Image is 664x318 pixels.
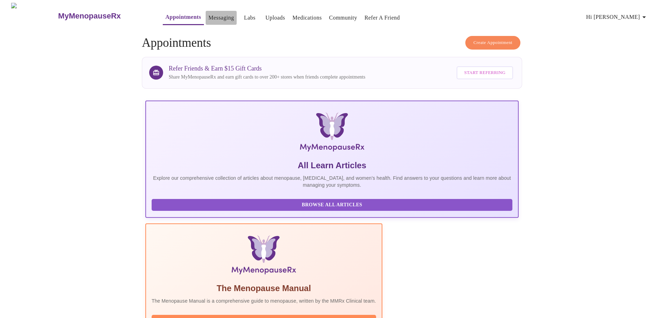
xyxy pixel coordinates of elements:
[455,63,515,83] a: Start Referring
[326,11,360,25] button: Community
[57,4,148,28] a: MyMenopauseRx
[362,11,403,25] button: Refer a Friend
[152,201,514,207] a: Browse All Articles
[152,199,512,211] button: Browse All Articles
[464,69,505,77] span: Start Referring
[244,13,255,23] a: Labs
[159,201,505,209] span: Browse All Articles
[365,13,400,23] a: Refer a Friend
[238,11,261,25] button: Labs
[457,66,513,79] button: Start Referring
[465,36,520,50] button: Create Appointment
[142,36,522,50] h4: Appointments
[11,3,57,29] img: MyMenopauseRx Logo
[152,297,376,304] p: The Menopause Manual is a comprehensive guide to menopause, written by the MMRx Clinical team.
[169,65,365,72] h3: Refer Friends & Earn $15 Gift Cards
[163,10,204,25] button: Appointments
[152,283,376,294] h5: The Menopause Manual
[208,112,456,154] img: MyMenopauseRx Logo
[58,12,121,21] h3: MyMenopauseRx
[265,13,285,23] a: Uploads
[152,175,512,188] p: Explore our comprehensive collection of articles about menopause, [MEDICAL_DATA], and women's hea...
[583,10,651,24] button: Hi [PERSON_NAME]
[206,11,237,25] button: Messaging
[329,13,357,23] a: Community
[208,13,234,23] a: Messaging
[473,39,512,47] span: Create Appointment
[262,11,288,25] button: Uploads
[166,12,201,22] a: Appointments
[187,235,340,277] img: Menopause Manual
[292,13,322,23] a: Medications
[290,11,325,25] button: Medications
[586,12,648,22] span: Hi [PERSON_NAME]
[152,160,512,171] h5: All Learn Articles
[169,74,365,81] p: Share MyMenopauseRx and earn gift cards to over 200+ stores when friends complete appointments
